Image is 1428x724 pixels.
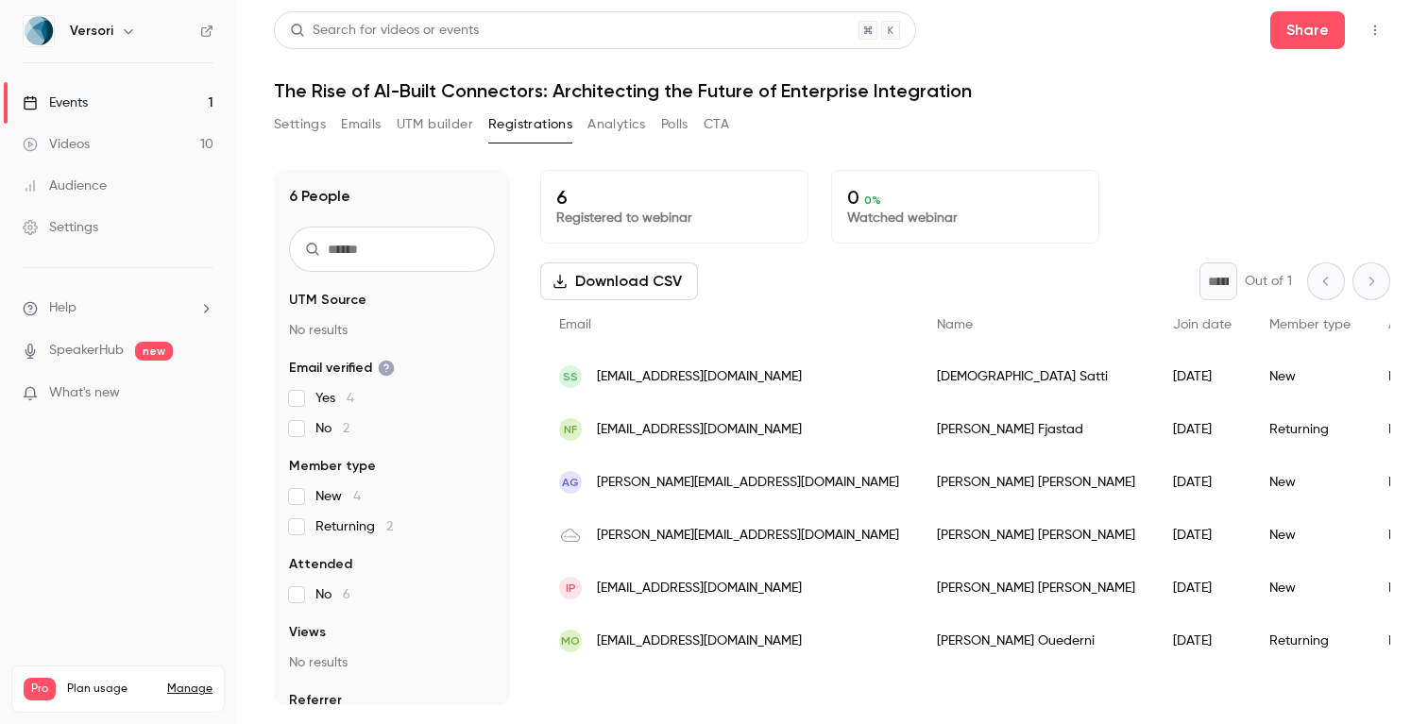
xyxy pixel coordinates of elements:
[661,109,688,140] button: Polls
[564,421,577,438] span: NF
[167,682,212,697] a: Manage
[1250,509,1369,562] div: New
[566,580,576,597] span: IP
[49,298,76,318] span: Help
[353,490,361,503] span: 4
[49,341,124,361] a: SpeakerHub
[1154,615,1250,667] div: [DATE]
[918,456,1154,509] div: [PERSON_NAME] [PERSON_NAME]
[559,524,582,547] img: mindcloudconnections.com
[274,109,326,140] button: Settings
[918,615,1154,667] div: [PERSON_NAME] Ouederni
[1245,272,1292,291] p: Out of 1
[847,186,1083,209] p: 0
[135,342,173,361] span: new
[559,318,591,331] span: Email
[937,318,973,331] span: Name
[341,109,381,140] button: Emails
[918,350,1154,403] div: [DEMOGRAPHIC_DATA] Satti
[597,579,802,598] span: [EMAIL_ADDRESS][DOMAIN_NAME]
[1250,403,1369,456] div: Returning
[1154,456,1250,509] div: [DATE]
[704,109,729,140] button: CTA
[597,526,899,546] span: [PERSON_NAME][EMAIL_ADDRESS][DOMAIN_NAME]
[1154,509,1250,562] div: [DATE]
[23,135,90,154] div: Videos
[918,509,1154,562] div: [PERSON_NAME] [PERSON_NAME]
[343,422,349,435] span: 2
[289,691,342,710] span: Referrer
[315,585,350,604] span: No
[23,298,213,318] li: help-dropdown-opener
[289,291,366,310] span: UTM Source
[289,359,395,378] span: Email verified
[488,109,572,140] button: Registrations
[24,678,56,700] span: Pro
[289,457,376,476] span: Member type
[562,474,579,491] span: AG
[540,262,698,300] button: Download CSV
[561,632,580,649] span: MO
[1250,456,1369,509] div: New
[864,194,881,207] span: 0 %
[1270,11,1345,49] button: Share
[23,177,107,195] div: Audience
[289,653,495,672] p: No results
[191,385,213,402] iframe: Noticeable Trigger
[397,109,473,140] button: UTM builder
[49,383,120,403] span: What's new
[597,631,802,651] span: [EMAIL_ADDRESS][DOMAIN_NAME]
[556,209,792,227] p: Registered to webinar
[23,218,98,237] div: Settings
[1154,562,1250,615] div: [DATE]
[918,562,1154,615] div: [PERSON_NAME] [PERSON_NAME]
[563,368,578,385] span: SS
[847,209,1083,227] p: Watched webinar
[67,682,156,697] span: Plan usage
[289,555,352,574] span: Attended
[587,109,646,140] button: Analytics
[1173,318,1232,331] span: Join date
[315,389,354,408] span: Yes
[343,588,350,601] span: 6
[315,419,349,438] span: No
[918,403,1154,456] div: [PERSON_NAME] Fjastad
[597,473,899,493] span: [PERSON_NAME][EMAIL_ADDRESS][DOMAIN_NAME]
[1250,615,1369,667] div: Returning
[289,321,495,340] p: No results
[315,487,361,506] span: New
[1154,403,1250,456] div: [DATE]
[597,367,802,387] span: [EMAIL_ADDRESS][DOMAIN_NAME]
[1250,562,1369,615] div: New
[315,517,393,536] span: Returning
[597,420,802,440] span: [EMAIL_ADDRESS][DOMAIN_NAME]
[1250,350,1369,403] div: New
[556,186,792,209] p: 6
[24,16,54,46] img: Versori
[289,623,326,642] span: Views
[1154,350,1250,403] div: [DATE]
[1269,318,1351,331] span: Member type
[290,21,479,41] div: Search for videos or events
[289,185,350,208] h1: 6 People
[23,93,88,112] div: Events
[386,520,393,533] span: 2
[347,392,354,405] span: 4
[70,22,113,41] h6: Versori
[274,79,1390,102] h1: The Rise of AI-Built Connectors: Architecting the Future of Enterprise Integration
